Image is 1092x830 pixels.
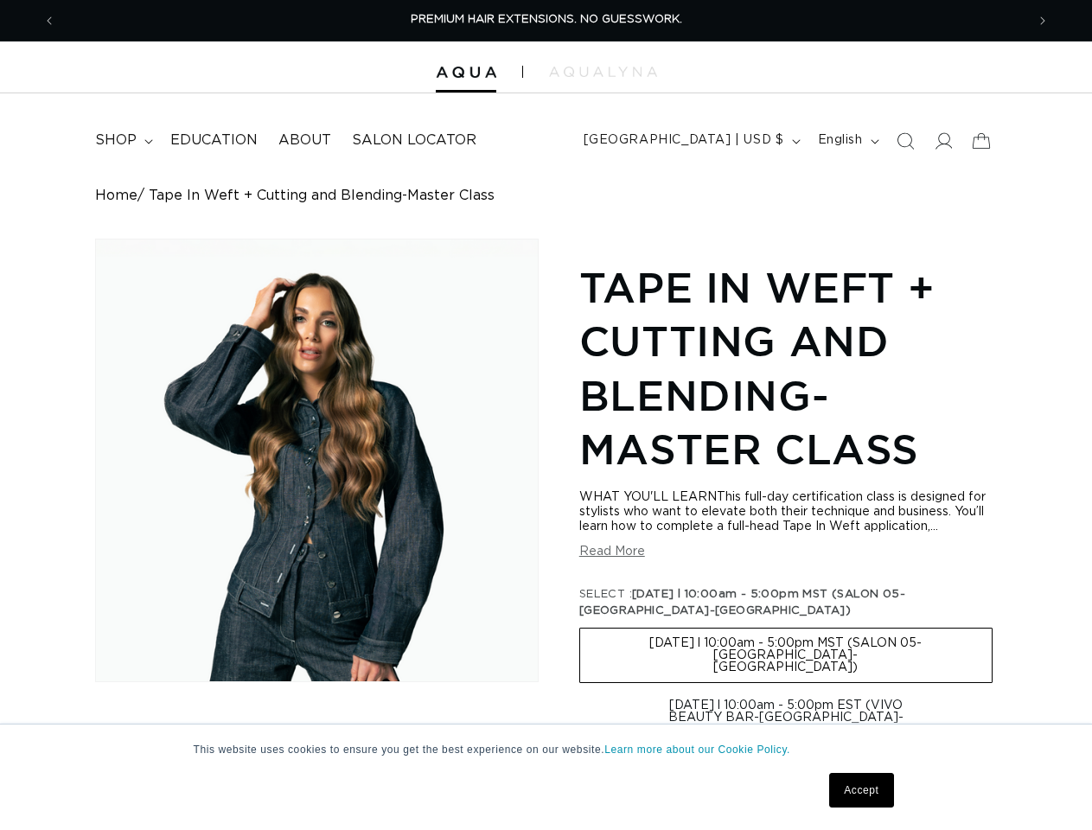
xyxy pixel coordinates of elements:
[95,131,137,150] span: shop
[278,131,331,150] span: About
[579,586,997,620] legend: SELECT :
[584,131,784,150] span: [GEOGRAPHIC_DATA] | USD $
[352,131,476,150] span: Salon Locator
[149,188,495,204] span: Tape In Weft + Cutting and Blending-Master Class
[170,131,258,150] span: Education
[160,121,268,160] a: Education
[579,589,905,617] span: [DATE] l 10:00am - 5:00pm MST (SALON 05-[GEOGRAPHIC_DATA]-[GEOGRAPHIC_DATA])
[549,67,657,77] img: aqualyna.com
[829,773,893,808] a: Accept
[573,124,808,157] button: [GEOGRAPHIC_DATA] | USD $
[1024,4,1062,37] button: Next announcement
[30,4,68,37] button: Previous announcement
[579,260,997,476] h1: Tape In Weft + Cutting and Blending-Master Class
[95,188,137,204] a: Home
[604,744,790,756] a: Learn more about our Cookie Policy.
[268,121,342,160] a: About
[95,188,996,204] nav: breadcrumbs
[818,131,863,150] span: English
[808,124,886,157] button: English
[95,239,539,682] media-gallery: Gallery Viewer
[411,14,682,25] span: PREMIUM HAIR EXTENSIONS. NO GUESSWORK.
[579,628,993,683] label: [DATE] l 10:00am - 5:00pm MST (SALON 05-[GEOGRAPHIC_DATA]-[GEOGRAPHIC_DATA])
[579,691,993,744] label: [DATE] l 10:00am - 5:00pm EST (VIVO BEAUTY BAR-[GEOGRAPHIC_DATA]-[GEOGRAPHIC_DATA])
[886,122,924,160] summary: Search
[194,742,899,757] p: This website uses cookies to ensure you get the best experience on our website.
[436,67,496,79] img: Aqua Hair Extensions
[342,121,487,160] a: Salon Locator
[579,490,997,534] div: WHAT YOU'LL LEARNThis full-day certification class is designed for stylists who want to elevate b...
[85,121,160,160] summary: shop
[579,545,645,559] button: Read More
